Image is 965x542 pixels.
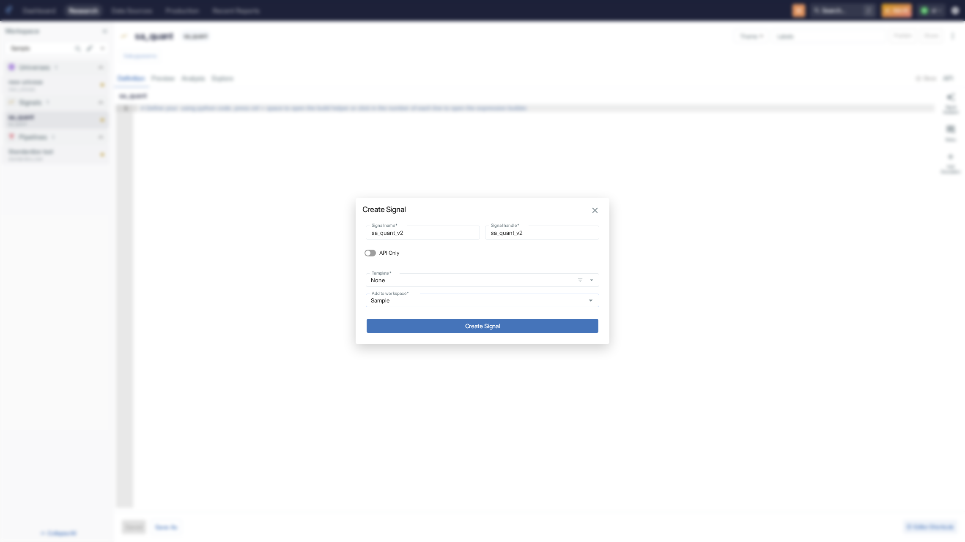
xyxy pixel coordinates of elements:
button: open filters [575,275,585,285]
label: Signal name [372,222,398,229]
span: API Only [379,249,400,257]
button: Open [585,295,596,306]
label: Template [372,270,392,276]
h2: Create Signal [356,198,609,214]
label: Signal handle [491,222,519,229]
button: Create Signal [367,319,598,333]
label: Add to workspace [372,290,409,297]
